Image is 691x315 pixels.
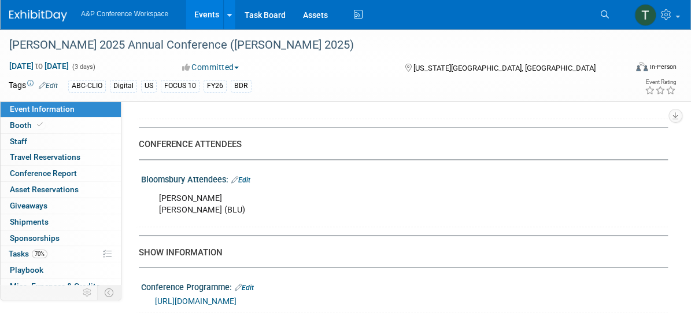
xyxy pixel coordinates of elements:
div: Event Rating [645,79,676,85]
a: Shipments [1,214,121,230]
td: Tags [9,79,58,93]
div: CONFERENCE ATTENDEES [139,138,659,151]
div: ABC-CLIO [68,80,106,92]
div: Bloomsbury Attendees: [141,171,668,186]
span: Booth [10,120,45,130]
span: [DATE] [DATE] [9,61,69,71]
a: Conference Report [1,166,121,181]
img: Taylor Thompson [634,4,656,26]
span: Sponsorships [10,233,60,243]
div: [PERSON_NAME] [PERSON_NAME] (BLU) [151,187,563,222]
span: Asset Reservations [10,185,79,194]
span: Event Information [10,104,75,113]
div: BDR [231,80,252,92]
a: Edit [235,284,254,292]
a: Tasks70% [1,246,121,262]
img: ExhibitDay [9,10,67,21]
a: Playbook [1,262,121,278]
div: Event Format [572,60,677,78]
span: Travel Reservations [10,152,80,162]
span: Tasks [9,249,47,258]
a: Booth [1,118,121,133]
a: Staff [1,134,121,149]
span: Misc. Expenses & Credits [10,281,100,291]
a: Sponsorships [1,230,121,246]
a: Travel Reservations [1,149,121,165]
span: [US_STATE][GEOGRAPHIC_DATA], [GEOGRAPHIC_DATA] [413,64,596,72]
span: Giveaways [10,201,47,210]
button: Committed [178,61,243,73]
i: Booth reservation complete [37,122,43,128]
a: Edit [39,82,58,90]
div: [PERSON_NAME] 2025 Annual Conference ([PERSON_NAME] 2025) [5,35,612,56]
div: Digital [110,80,137,92]
span: Shipments [10,217,49,226]
a: Asset Reservations [1,182,121,197]
div: FY26 [204,80,227,92]
div: FOCUS 10 [161,80,199,92]
span: to [34,61,45,71]
a: Giveaways [1,198,121,214]
img: Format-Inperson.png [636,62,648,71]
span: A&P Conference Workspace [81,10,168,18]
span: Conference Report [10,169,77,178]
a: Misc. Expenses & Credits [1,279,121,294]
span: Playbook [10,265,43,274]
span: (3 days) [71,63,95,71]
td: Personalize Event Tab Strip [77,285,98,300]
div: US [141,80,157,92]
a: Event Information [1,101,121,117]
span: Staff [10,137,27,146]
div: SHOW INFORMATION [139,247,659,259]
div: In-Person [649,63,677,71]
a: [URL][DOMAIN_NAME] [155,296,237,306]
span: 70% [32,250,47,258]
div: Conference Programme: [141,279,668,294]
a: Edit [231,176,250,184]
td: Toggle Event Tabs [98,285,121,300]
